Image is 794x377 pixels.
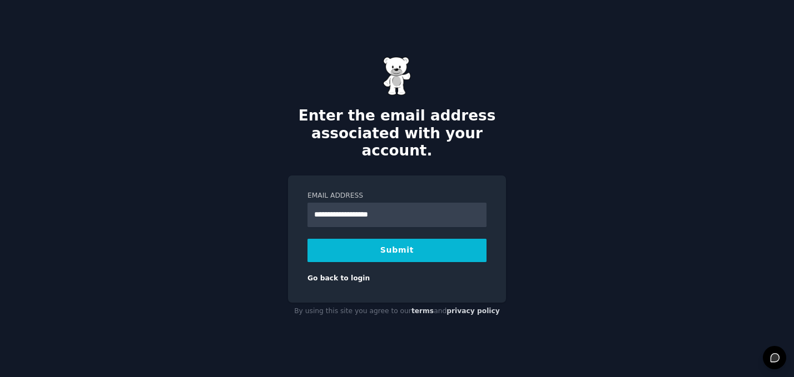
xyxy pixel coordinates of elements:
h2: Enter the email address associated with your account. [288,107,506,160]
button: Submit [307,239,487,262]
a: privacy policy [446,307,500,315]
a: Go back to login [307,274,370,282]
label: Email Address [307,191,487,201]
div: By using this site you agree to our and [288,303,506,320]
img: Gummy Bear [383,57,411,95]
a: terms [411,307,434,315]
